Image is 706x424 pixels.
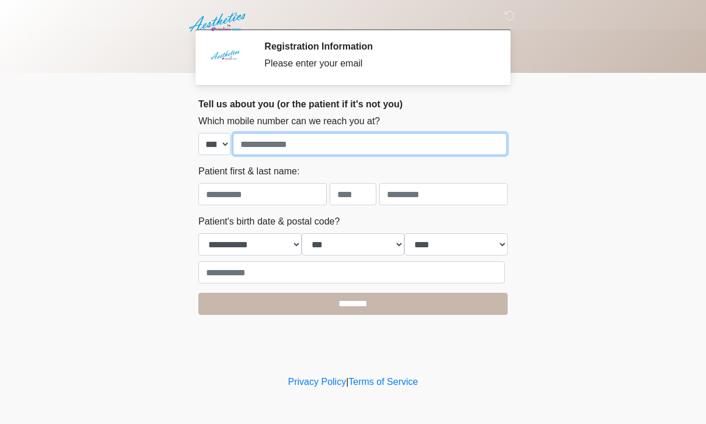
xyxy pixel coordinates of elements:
[207,41,242,76] img: Agent Avatar
[264,57,490,71] div: Please enter your email
[198,215,340,229] label: Patient's birth date & postal code?
[198,164,299,178] label: Patient first & last name:
[198,114,380,128] label: Which mobile number can we reach you at?
[348,377,418,387] a: Terms of Service
[264,41,490,52] h2: Registration Information
[187,9,250,36] img: Aesthetics by Emediate Cure Logo
[346,377,348,387] a: |
[288,377,347,387] a: Privacy Policy
[198,99,508,110] h2: Tell us about you (or the patient if it's not you)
